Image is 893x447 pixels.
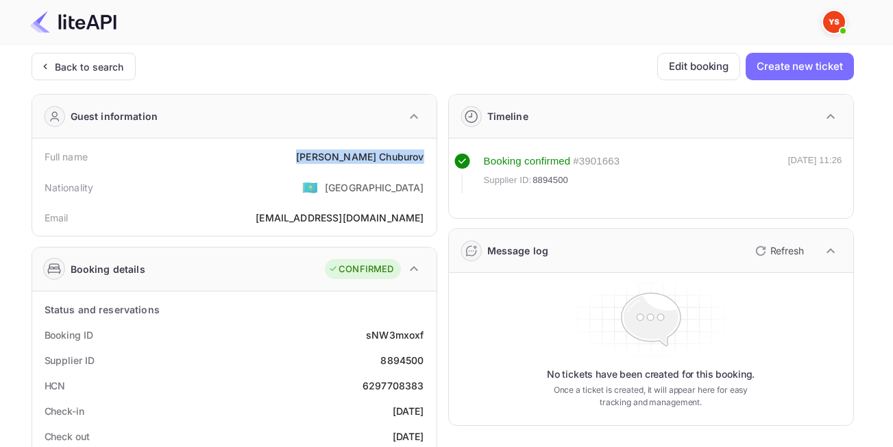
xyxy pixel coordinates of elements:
div: Full name [45,149,88,164]
div: 6297708383 [363,378,424,393]
div: 8894500 [380,353,424,367]
span: 8894500 [533,173,568,187]
img: LiteAPI Logo [30,11,117,33]
div: Back to search [55,60,124,74]
p: No tickets have been created for this booking. [547,367,755,381]
div: sNW3mxoxf [366,328,424,342]
div: Status and reservations [45,302,160,317]
div: [DATE] [393,429,424,444]
span: United States [302,175,318,200]
div: Nationality [45,180,94,195]
div: Booking details [71,262,145,276]
button: Create new ticket [746,53,853,80]
div: Email [45,210,69,225]
img: Yandex Support [823,11,845,33]
div: Supplier ID [45,353,95,367]
div: Booking confirmed [484,154,571,169]
div: Check out [45,429,90,444]
div: Timeline [487,109,528,123]
div: [DATE] 11:26 [788,154,842,193]
div: [DATE] [393,404,424,418]
div: [PERSON_NAME] Chuburov [296,149,424,164]
button: Edit booking [657,53,740,80]
div: HCN [45,378,66,393]
div: Message log [487,243,549,258]
button: Refresh [747,240,809,262]
div: # 3901663 [573,154,620,169]
div: [GEOGRAPHIC_DATA] [325,180,424,195]
div: Booking ID [45,328,93,342]
div: [EMAIL_ADDRESS][DOMAIN_NAME] [256,210,424,225]
div: Guest information [71,109,158,123]
span: Supplier ID: [484,173,532,187]
p: Once a ticket is created, it will appear here for easy tracking and management. [543,384,759,409]
p: Refresh [770,243,804,258]
div: Check-in [45,404,84,418]
div: CONFIRMED [328,263,393,276]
